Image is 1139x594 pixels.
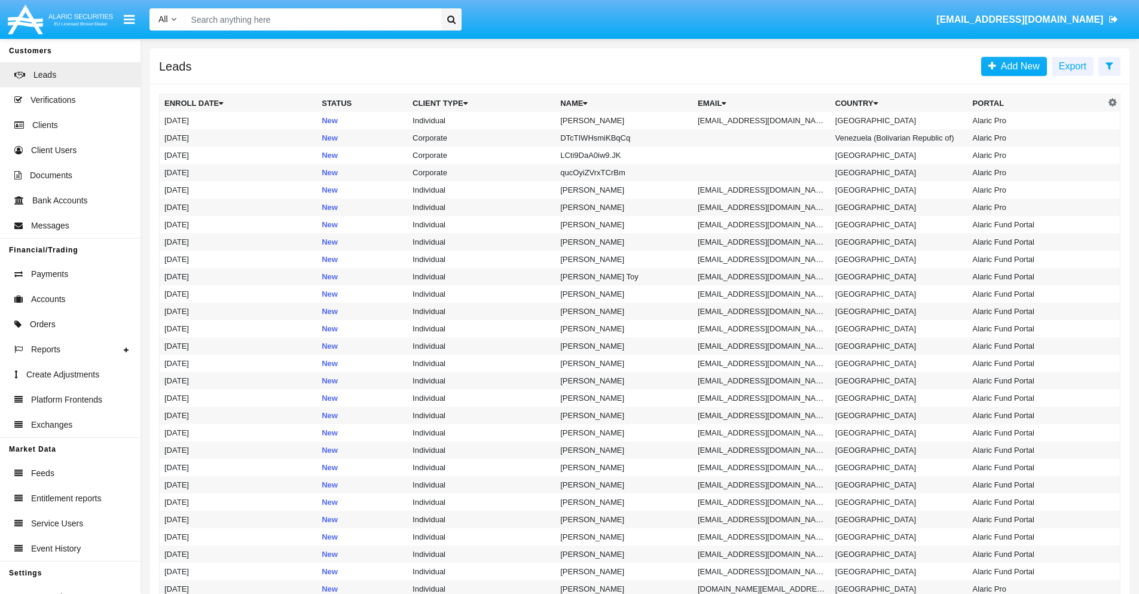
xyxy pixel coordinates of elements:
[30,169,72,182] span: Documents
[317,268,408,285] td: New
[317,511,408,528] td: New
[160,528,317,546] td: [DATE]
[555,285,693,303] td: [PERSON_NAME]
[693,251,830,268] td: [EMAIL_ADDRESS][DOMAIN_NAME]
[968,164,1106,181] td: Alaric Pro
[968,147,1106,164] td: Alaric Pro
[555,216,693,233] td: [PERSON_NAME]
[830,181,968,199] td: [GEOGRAPHIC_DATA]
[185,8,437,31] input: Search
[830,268,968,285] td: [GEOGRAPHIC_DATA]
[693,563,830,580] td: [EMAIL_ADDRESS][DOMAIN_NAME]
[555,459,693,476] td: [PERSON_NAME]
[555,337,693,355] td: [PERSON_NAME]
[830,563,968,580] td: [GEOGRAPHIC_DATA]
[968,320,1106,337] td: Alaric Fund Portal
[555,424,693,441] td: [PERSON_NAME]
[693,112,830,129] td: [EMAIL_ADDRESS][DOMAIN_NAME]
[160,129,317,147] td: [DATE]
[408,129,555,147] td: Corporate
[408,216,555,233] td: Individual
[555,372,693,389] td: [PERSON_NAME]
[317,147,408,164] td: New
[830,407,968,424] td: [GEOGRAPHIC_DATA]
[149,13,185,26] a: All
[555,181,693,199] td: [PERSON_NAME]
[830,476,968,494] td: [GEOGRAPHIC_DATA]
[408,511,555,528] td: Individual
[693,424,830,441] td: [EMAIL_ADDRESS][DOMAIN_NAME]
[968,389,1106,407] td: Alaric Fund Portal
[160,459,317,476] td: [DATE]
[32,119,58,132] span: Clients
[317,389,408,407] td: New
[317,476,408,494] td: New
[830,216,968,233] td: [GEOGRAPHIC_DATA]
[408,268,555,285] td: Individual
[408,407,555,424] td: Individual
[160,216,317,233] td: [DATE]
[830,251,968,268] td: [GEOGRAPHIC_DATA]
[830,337,968,355] td: [GEOGRAPHIC_DATA]
[317,528,408,546] td: New
[408,285,555,303] td: Individual
[6,2,115,37] img: Logo image
[26,368,99,381] span: Create Adjustments
[408,389,555,407] td: Individual
[693,337,830,355] td: [EMAIL_ADDRESS][DOMAIN_NAME]
[158,14,168,24] span: All
[555,494,693,511] td: [PERSON_NAME]
[693,511,830,528] td: [EMAIL_ADDRESS][DOMAIN_NAME]
[160,424,317,441] td: [DATE]
[693,546,830,563] td: [EMAIL_ADDRESS][DOMAIN_NAME]
[555,546,693,563] td: [PERSON_NAME]
[555,528,693,546] td: [PERSON_NAME]
[317,216,408,233] td: New
[408,563,555,580] td: Individual
[968,441,1106,459] td: Alaric Fund Portal
[968,251,1106,268] td: Alaric Fund Portal
[555,389,693,407] td: [PERSON_NAME]
[317,303,408,320] td: New
[160,563,317,580] td: [DATE]
[160,147,317,164] td: [DATE]
[555,199,693,216] td: [PERSON_NAME]
[936,14,1103,25] span: [EMAIL_ADDRESS][DOMAIN_NAME]
[693,199,830,216] td: [EMAIL_ADDRESS][DOMAIN_NAME]
[1052,57,1094,76] button: Export
[317,546,408,563] td: New
[408,164,555,181] td: Corporate
[693,285,830,303] td: [EMAIL_ADDRESS][DOMAIN_NAME]
[968,181,1106,199] td: Alaric Pro
[830,424,968,441] td: [GEOGRAPHIC_DATA]
[555,441,693,459] td: [PERSON_NAME]
[968,129,1106,147] td: Alaric Pro
[693,216,830,233] td: [EMAIL_ADDRESS][DOMAIN_NAME]
[31,293,66,306] span: Accounts
[317,563,408,580] td: New
[693,268,830,285] td: [EMAIL_ADDRESS][DOMAIN_NAME]
[830,320,968,337] td: [GEOGRAPHIC_DATA]
[317,181,408,199] td: New
[160,303,317,320] td: [DATE]
[830,112,968,129] td: [GEOGRAPHIC_DATA]
[317,285,408,303] td: New
[1059,61,1086,71] span: Export
[160,199,317,216] td: [DATE]
[160,355,317,372] td: [DATE]
[968,546,1106,563] td: Alaric Fund Portal
[693,355,830,372] td: [EMAIL_ADDRESS][DOMAIN_NAME]
[555,164,693,181] td: qucOyiZVrxTCrBm
[968,494,1106,511] td: Alaric Fund Portal
[160,251,317,268] td: [DATE]
[408,494,555,511] td: Individual
[408,199,555,216] td: Individual
[408,303,555,320] td: Individual
[317,251,408,268] td: New
[160,407,317,424] td: [DATE]
[555,476,693,494] td: [PERSON_NAME]
[693,441,830,459] td: [EMAIL_ADDRESS][DOMAIN_NAME]
[693,303,830,320] td: [EMAIL_ADDRESS][DOMAIN_NAME]
[408,112,555,129] td: Individual
[555,147,693,164] td: LCti9DaA0iw9.JK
